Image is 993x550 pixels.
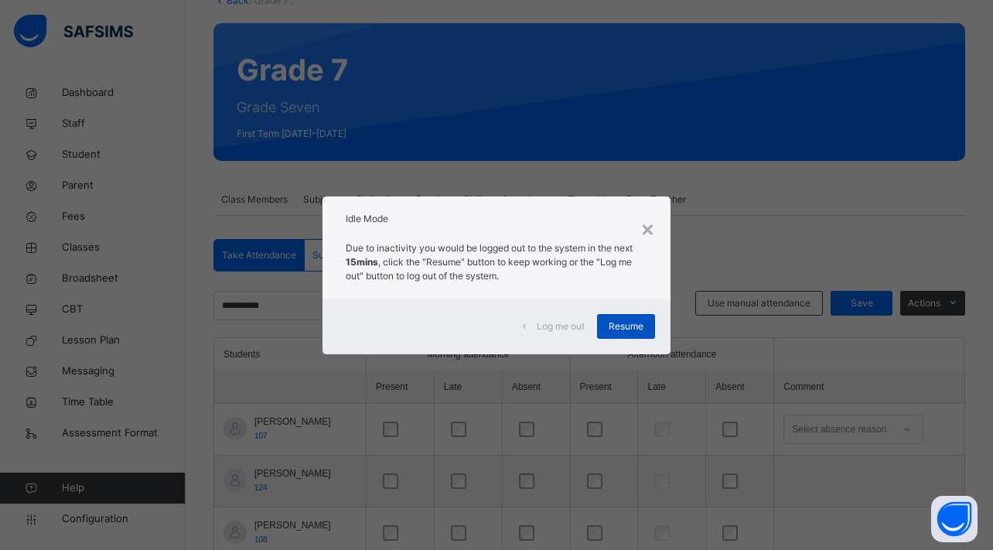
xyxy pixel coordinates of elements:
h2: Idle Mode [346,212,647,226]
div: × [640,212,655,244]
p: Due to inactivity you would be logged out to the system in the next , click the "Resume" button t... [346,241,647,283]
span: Log me out [537,319,585,333]
strong: 15mins [346,256,378,268]
button: Open asap [931,496,978,542]
span: Resume [609,319,643,333]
